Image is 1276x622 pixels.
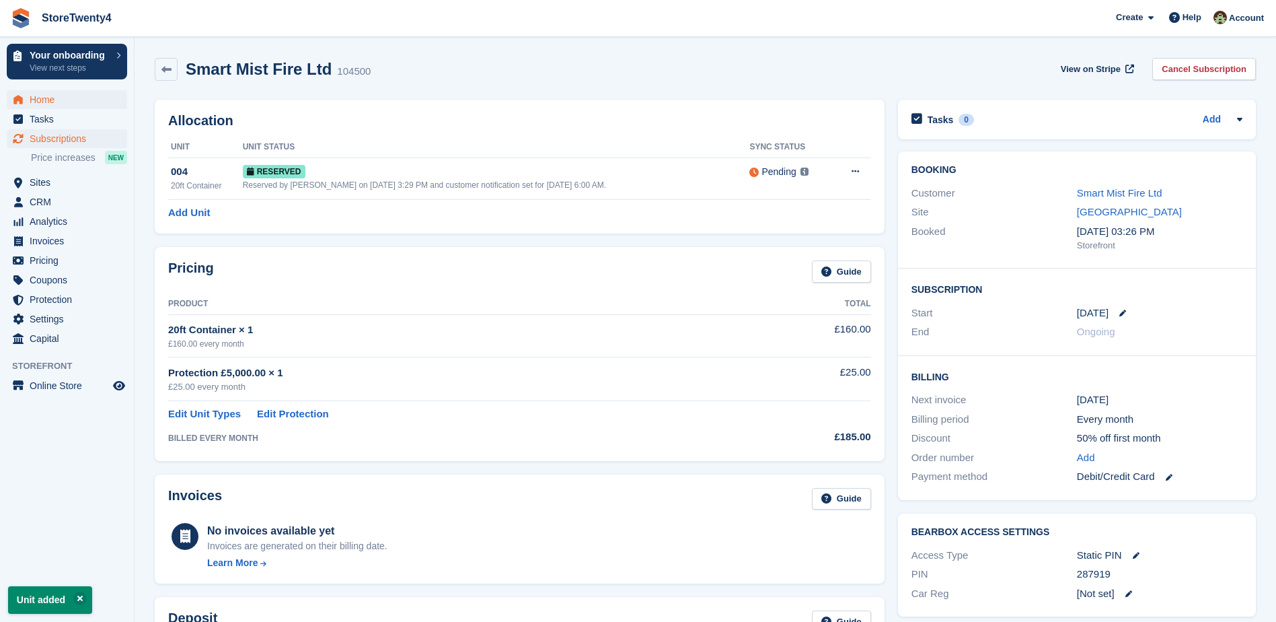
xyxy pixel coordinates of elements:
a: menu [7,310,127,329]
div: Booked [911,224,1077,252]
div: End [911,324,1077,340]
img: Lee Hanlon [1213,11,1227,24]
h2: Booking [911,165,1242,176]
a: Price increases NEW [31,150,127,165]
a: menu [7,212,127,231]
div: Discount [911,431,1077,446]
div: £25.00 every month [168,380,741,394]
p: View next steps [30,62,110,74]
a: Guide [812,261,871,283]
div: Every month [1077,412,1242,427]
div: Protection £5,000.00 × 1 [168,366,741,381]
span: CRM [30,193,110,211]
a: menu [7,90,127,109]
div: Invoices are generated on their billing date. [207,539,387,553]
div: [DATE] 03:26 PM [1077,224,1242,240]
div: Reserved by [PERSON_NAME] on [DATE] 3:29 PM and customer notification set for [DATE] 6:00 AM. [243,179,750,191]
div: Access Type [911,548,1077,563]
a: menu [7,173,127,192]
div: 0 [959,114,974,126]
a: [GEOGRAPHIC_DATA] [1077,206,1182,217]
div: BILLED EVERY MONTH [168,432,741,444]
a: menu [7,110,127,129]
div: Car Reg [911,586,1077,602]
div: Next invoice [911,392,1077,408]
a: menu [7,271,127,289]
a: menu [7,376,127,395]
span: Protection [30,290,110,309]
span: Invoices [30,232,110,250]
span: Help [1183,11,1201,24]
p: Unit added [8,586,92,614]
td: £25.00 [741,357,870,401]
h2: Smart Mist Fire Ltd [186,60,332,78]
div: 50% off first month [1077,431,1242,446]
div: Storefront [1077,239,1242,252]
span: Capital [30,329,110,348]
img: stora-icon-8386f47178a22dfd0bd8f6a31ec36ba5ce8667c1dd55bd0f319d3a0aa187defe.svg [11,8,31,28]
div: Payment method [911,469,1077,485]
span: Price increases [31,151,96,164]
h2: Invoices [168,488,222,510]
a: Cancel Subscription [1152,58,1256,80]
span: Ongoing [1077,326,1115,337]
div: £160.00 every month [168,338,741,350]
p: Your onboarding [30,50,110,60]
div: Billing period [911,412,1077,427]
span: Pricing [30,251,110,270]
th: Unit Status [243,137,750,158]
a: Learn More [207,556,387,570]
div: [Not set] [1077,586,1242,602]
a: menu [7,193,127,211]
time: 2025-09-01 00:00:00 UTC [1077,306,1109,321]
div: Learn More [207,556,258,570]
a: menu [7,329,127,348]
div: 004 [171,164,243,180]
a: View on Stripe [1055,58,1137,80]
th: Total [741,293,870,315]
div: PIN [911,567,1077,582]
div: NEW [105,151,127,164]
div: 287919 [1077,567,1242,582]
th: Unit [168,137,243,158]
span: Coupons [30,271,110,289]
span: Home [30,90,110,109]
h2: Tasks [928,114,954,126]
a: Your onboarding View next steps [7,44,127,79]
span: Analytics [30,212,110,231]
span: Reserved [243,165,305,178]
div: No invoices available yet [207,523,387,539]
img: icon-info-grey-7440780725fd019a000dd9b08b2336e03edf1995a4989e88bcd33f0948082b44.svg [800,168,809,176]
h2: Subscription [911,282,1242,296]
div: 20ft Container [171,180,243,192]
div: Site [911,205,1077,220]
th: Product [168,293,741,315]
a: Edit Protection [257,407,329,422]
span: Create [1116,11,1143,24]
div: £185.00 [741,429,870,445]
span: Sites [30,173,110,192]
a: Guide [812,488,871,510]
a: Edit Unit Types [168,407,241,422]
div: Order number [911,450,1077,466]
a: menu [7,290,127,309]
a: Add [1077,450,1095,466]
h2: BearBox Access Settings [911,527,1242,538]
span: View on Stripe [1061,63,1121,76]
span: Settings [30,310,110,329]
a: menu [7,251,127,270]
div: Pending [761,165,796,179]
a: menu [7,129,127,148]
a: Preview store [111,378,127,394]
a: menu [7,232,127,250]
div: Customer [911,186,1077,201]
div: Static PIN [1077,548,1242,563]
div: Start [911,306,1077,321]
span: Storefront [12,359,134,373]
div: 20ft Container × 1 [168,322,741,338]
h2: Pricing [168,261,214,283]
a: StoreTwenty4 [36,7,117,29]
h2: Billing [911,370,1242,383]
span: Online Store [30,376,110,395]
th: Sync Status [749,137,831,158]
